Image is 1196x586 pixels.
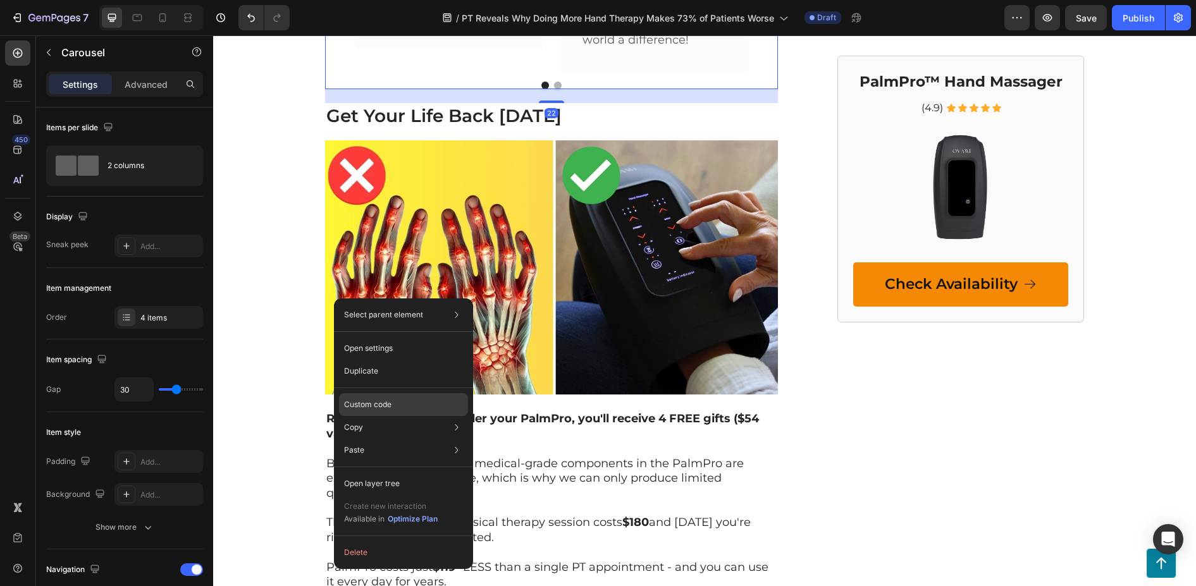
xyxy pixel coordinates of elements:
[140,312,200,324] div: 4 items
[96,521,154,534] div: Show more
[46,453,93,470] div: Padding
[46,384,61,395] div: Gap
[61,45,169,60] p: Carousel
[388,513,438,525] div: Optimize Plan
[46,209,90,226] div: Display
[339,541,468,564] button: Delete
[46,561,102,578] div: Navigation
[46,427,81,438] div: Item style
[83,10,89,25] p: 7
[140,241,200,252] div: Add...
[456,11,459,25] span: /
[112,68,565,93] h2: Get Your Life Back [DATE]
[12,135,30,145] div: 450
[1065,5,1107,30] button: Save
[46,516,203,539] button: Show more
[113,421,564,465] p: But here's the reality: The medical-grade components in the PalmPro are expensive to manufacture,...
[331,73,345,83] div: 22
[140,489,200,501] div: Add...
[238,5,290,30] div: Undo/Redo
[640,227,855,271] a: Check Availability
[344,500,438,513] p: Create new interaction
[46,119,116,137] div: Items per slide
[46,283,111,294] div: Item management
[63,78,98,91] p: Settings
[817,12,836,23] span: Draft
[113,480,564,510] p: Think about this: One physical therapy session costs and [DATE] you're right back where you started.
[1112,5,1165,30] button: Publish
[46,351,109,369] div: Item spacing
[115,378,153,401] input: Auto
[1076,13,1097,23] span: Save
[344,365,378,377] p: Duplicate
[640,91,855,212] img: gempages_579245642954572385-5ffe0b9d-8279-4e12-8481-53b683fe70df.png
[140,456,200,468] div: Add...
[344,343,393,354] p: Open settings
[125,78,168,91] p: Advanced
[344,478,400,489] p: Open layer tree
[213,35,1196,586] iframe: Design area
[387,513,438,525] button: Optimize Plan
[46,239,89,250] div: Sneak peek
[108,151,185,180] div: 2 columns
[1153,524,1183,554] div: Open Intercom Messenger
[46,312,67,323] div: Order
[341,46,348,54] button: Dot
[1123,11,1154,25] div: Publish
[708,66,730,80] p: (4.9)
[328,46,336,54] button: Dot
[344,444,364,456] p: Paste
[344,422,363,433] p: Copy
[46,486,108,503] div: Background
[462,11,774,25] span: PT Reveals Why Doing More Hand Therapy Makes 73% of Patients Worse
[9,231,30,241] div: Beta
[113,376,546,405] strong: Right now, when you order your PalmPro, you'll receive 4 FREE gifts ($54 value).
[344,514,385,523] span: Available in
[344,399,391,410] p: Custom code
[5,5,94,30] button: 7
[409,480,436,494] strong: $180
[672,240,805,259] p: Check Availability
[344,309,423,320] p: Select parent element
[646,37,849,55] strong: PalmPro™ Hand Massager
[112,105,565,360] img: gempages_579245642954572385-cabf3445-a180-4945-92b6-a9629adba14a.jpg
